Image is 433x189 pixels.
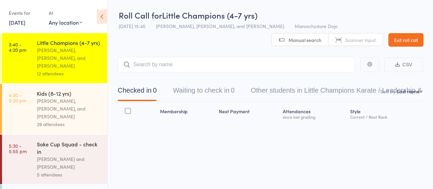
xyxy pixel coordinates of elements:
input: Search by name [118,57,355,72]
time: 4:30 - 5:20 pm [9,92,26,103]
div: [PERSON_NAME], [PERSON_NAME], and [PERSON_NAME] [37,97,101,120]
div: 5 attendees [37,171,101,179]
span: Scanner input [345,37,376,43]
span: Roll Call for [119,9,162,21]
div: Any location [49,19,82,26]
div: Kids (8-12 yrs) [37,90,101,97]
div: [PERSON_NAME] and [PERSON_NAME] [37,155,101,171]
span: [DATE] 15:40 [119,23,145,29]
label: Sort by [380,88,395,95]
span: [PERSON_NAME], [PERSON_NAME], and [PERSON_NAME] [156,23,284,29]
div: [PERSON_NAME], [PERSON_NAME], and [PERSON_NAME] [37,46,101,70]
div: Events for [9,7,42,19]
div: since last grading [283,115,344,119]
a: Exit roll call [388,33,424,47]
div: Little Champions (4-7 yrs) [37,39,101,46]
span: Little Champions (4-7 yrs) [162,9,257,21]
a: 4:30 -5:20 pmKids (8-12 yrs)[PERSON_NAME], [PERSON_NAME], and [PERSON_NAME]29 attendees [2,84,107,134]
a: 5:30 -5:55 pmSoke Cup Squad - check in[PERSON_NAME] and [PERSON_NAME]5 attendees [2,135,107,184]
div: Soke Cup Squad - check in [37,140,101,155]
a: 3:40 -4:20 pmLittle Champions (4-7 yrs)[PERSON_NAME], [PERSON_NAME], and [PERSON_NAME]12 attendees [2,33,107,83]
div: 12 attendees [37,70,101,77]
div: Style [347,104,423,122]
span: Maroochydore Dojo [295,23,338,29]
div: Membership [157,104,216,122]
button: Checked in0 [118,83,157,101]
div: Current / Next Rank [350,115,420,119]
div: 29 attendees [37,120,101,128]
a: [DATE] [9,19,25,26]
time: 5:30 - 5:55 pm [9,143,27,154]
div: 0 [153,87,157,94]
div: Last name [397,88,419,95]
button: Waiting to check in0 [173,83,234,101]
time: 3:40 - 4:20 pm [9,42,26,52]
div: 0 [231,87,234,94]
div: Next Payment [216,104,280,122]
button: CSV [384,57,423,72]
div: Atten­dances [280,104,347,122]
span: Manual search [289,37,321,43]
div: At [49,7,82,19]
